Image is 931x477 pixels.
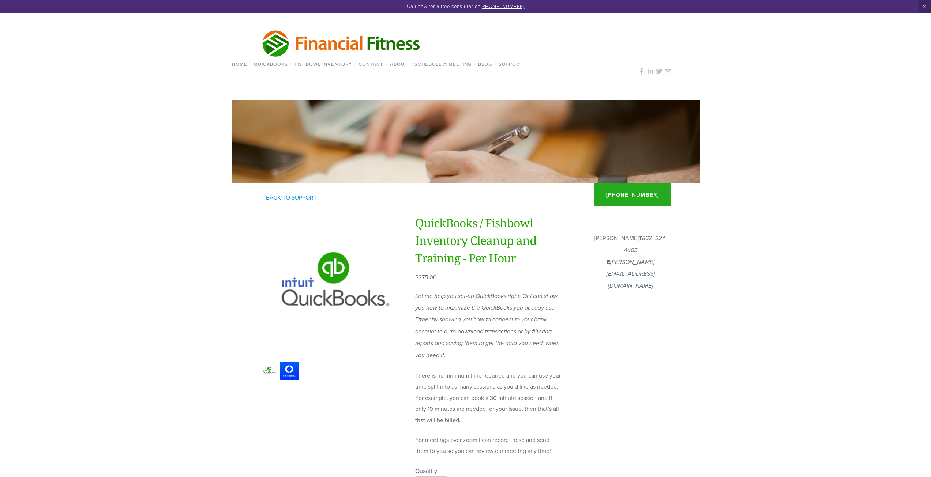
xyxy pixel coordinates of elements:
[410,61,412,68] span: /
[252,59,290,69] a: QuickBooks
[607,258,610,266] strong: E
[415,214,562,267] h1: QuickBooks / Fishbowl Inventory Cleanup and Training - Per Hour
[354,61,356,68] span: /
[415,465,562,476] div: Quantity:
[272,362,307,380] img: Fishbowl New logo.png
[356,59,386,69] a: Contact
[481,3,525,10] a: [PHONE_NUMBER]
[415,434,562,457] p: For meetings over zoom I can record these and send them to you so you can review our meeting any ...
[260,214,406,360] img: quickbooks-thingy.png
[260,362,278,380] img: quickbooks-thingy.png
[260,133,672,151] h1: Support
[476,59,495,69] a: Blog
[388,59,410,69] a: About
[495,61,496,68] span: /
[594,183,671,206] a: [PHONE_NUMBER]
[230,59,250,69] a: Home
[290,61,292,68] span: /
[260,193,266,201] span: ←
[415,293,561,359] em: Let me help you set-up QuickBooks right. Or I can show you how to maximize the QuickBooks you alr...
[496,59,525,69] a: Support
[474,61,476,68] span: /
[292,59,354,69] a: Fishbowl Inventory
[14,4,917,10] p: Call now for a free consultation
[412,59,474,69] a: Schedule a Meeting
[624,235,667,254] em: 862 -224-4465
[260,193,317,201] a: ←Back to Support
[250,61,252,68] span: /
[639,234,642,242] strong: T
[415,370,562,425] p: There is no minimum time required and you can use your time split into as many sessions as you’d ...
[607,259,655,289] em: [PERSON_NAME][EMAIL_ADDRESS][DOMAIN_NAME]
[590,232,671,292] p: [PERSON_NAME]
[415,273,562,281] div: $275.00
[260,27,422,59] img: Financial Fitness Consulting
[386,61,388,68] span: /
